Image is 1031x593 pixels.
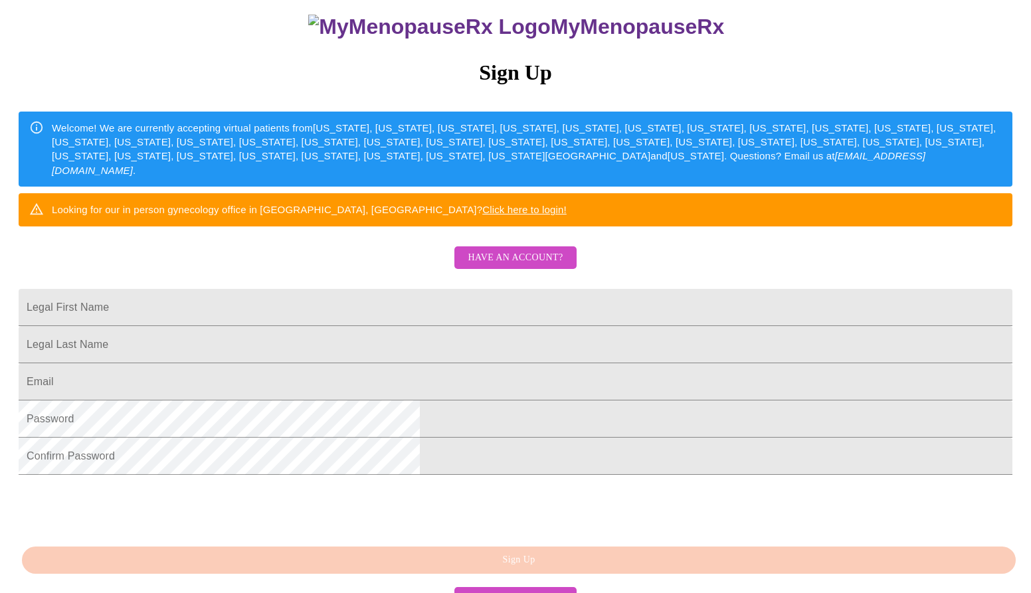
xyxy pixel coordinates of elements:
h3: MyMenopauseRx [21,15,1013,39]
a: Click here to login! [482,204,567,215]
img: MyMenopauseRx Logo [308,15,550,39]
div: Welcome! We are currently accepting virtual patients from [US_STATE], [US_STATE], [US_STATE], [US... [52,116,1002,183]
div: Looking for our in person gynecology office in [GEOGRAPHIC_DATA], [GEOGRAPHIC_DATA]? [52,197,567,222]
em: [EMAIL_ADDRESS][DOMAIN_NAME] [52,150,925,175]
span: Have an account? [468,250,563,266]
button: Have an account? [454,246,576,270]
h3: Sign Up [19,60,1012,85]
a: Have an account? [451,261,579,272]
iframe: reCAPTCHA [19,481,221,533]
